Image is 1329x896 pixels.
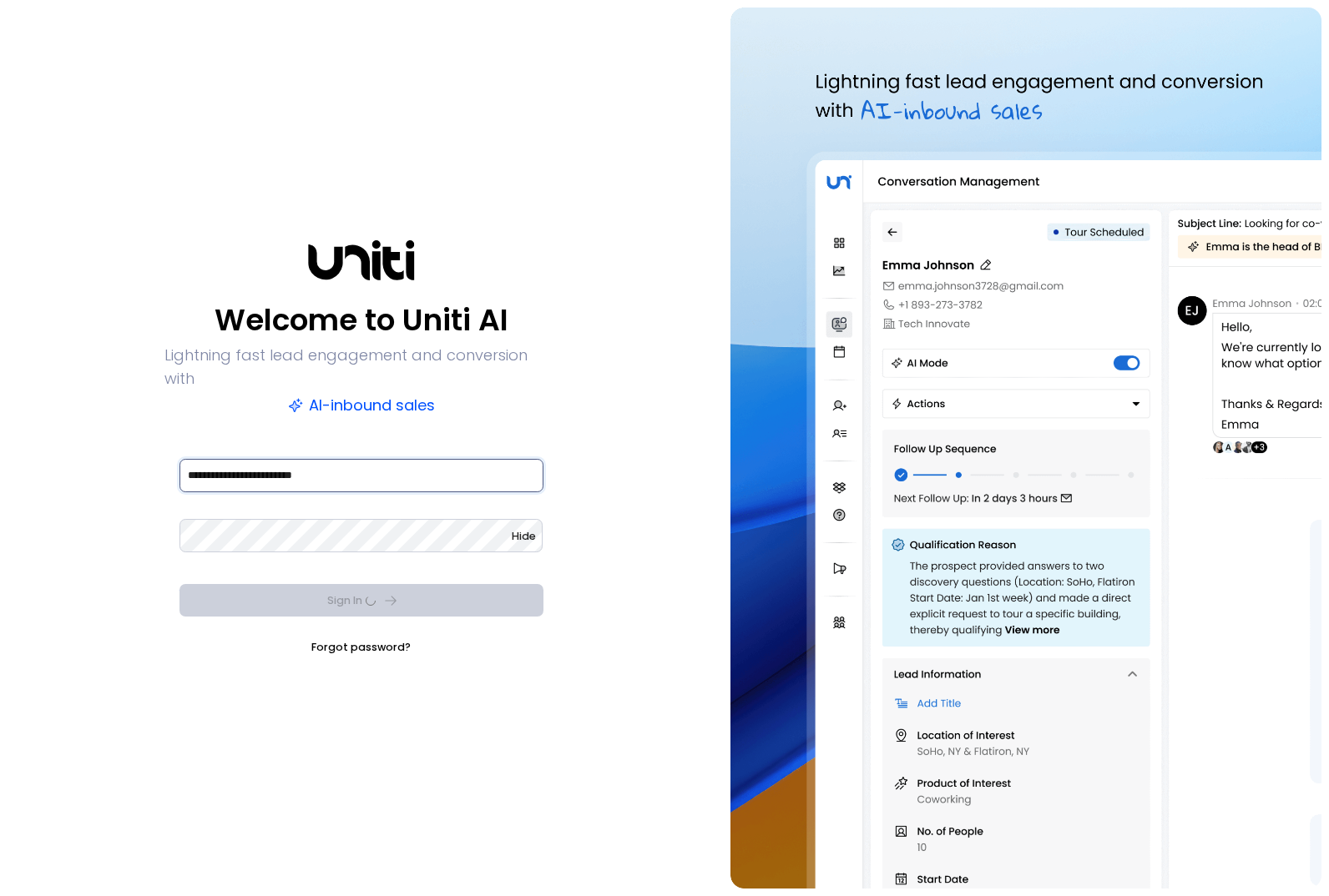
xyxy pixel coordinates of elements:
[164,344,558,390] p: Lightning fast lead engagement and conversion with
[311,639,411,656] a: Forgot password?
[512,529,536,543] span: Hide
[288,394,435,417] p: AI-inbound sales
[215,300,508,340] p: Welcome to Uniti AI
[512,528,536,545] button: Hide
[730,8,1321,888] img: auth-hero.png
